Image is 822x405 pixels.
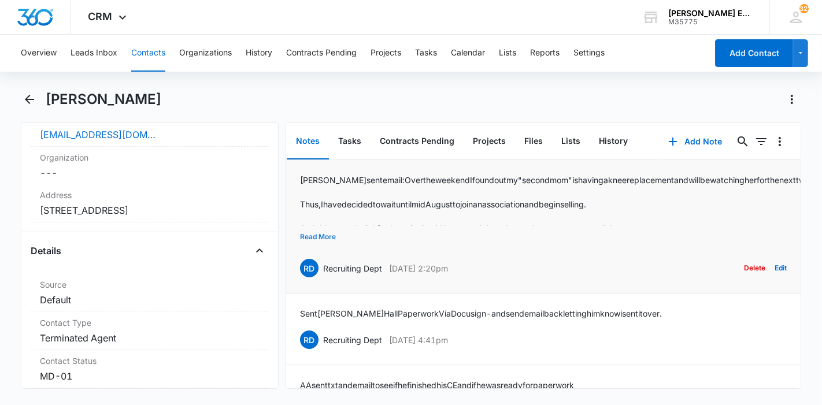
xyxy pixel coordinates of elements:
[530,35,560,72] button: Reports
[287,124,329,159] button: Notes
[775,257,787,279] button: Edit
[464,124,515,159] button: Projects
[668,9,753,18] div: account name
[31,147,269,184] div: Organization---
[783,90,801,109] button: Actions
[552,124,590,159] button: Lists
[31,274,269,312] div: SourceDefault
[515,124,552,159] button: Files
[752,132,771,151] button: Filters
[179,35,232,72] button: Organizations
[734,132,752,151] button: Search...
[573,35,605,72] button: Settings
[371,35,401,72] button: Projects
[389,262,448,274] p: [DATE] 2:20pm
[300,307,662,319] p: Sent [PERSON_NAME] Hall Paperwork Via Docusign - and send email back letting him knowi sent it over.
[71,35,117,72] button: Leads Inbox
[40,317,260,329] label: Contact Type
[31,244,61,258] h4: Details
[31,109,269,147] div: Email[EMAIL_ADDRESS][DOMAIN_NAME]
[300,330,319,349] span: RD
[21,35,57,72] button: Overview
[250,241,269,260] button: Close
[323,262,382,274] p: Recruiting Dept
[40,203,260,217] dd: [STREET_ADDRESS]
[590,124,637,159] button: History
[389,334,448,346] p: [DATE] 4:41pm
[799,4,809,13] span: 322
[21,90,39,109] button: Back
[329,124,371,159] button: Tasks
[771,132,789,151] button: Overflow Menu
[300,226,336,248] button: Read More
[415,35,437,72] button: Tasks
[40,278,260,291] label: Source
[131,35,165,72] button: Contacts
[668,18,753,26] div: account id
[40,166,260,180] dd: ---
[88,10,113,23] span: CRM
[31,350,269,388] div: Contact StatusMD-01
[300,259,319,277] span: RD
[40,128,155,142] a: [EMAIL_ADDRESS][DOMAIN_NAME]
[31,184,269,222] div: Address[STREET_ADDRESS]
[40,355,260,367] label: Contact Status
[744,257,765,279] button: Delete
[31,312,269,350] div: Contact TypeTerminated Agent
[499,35,516,72] button: Lists
[40,189,260,201] label: Address
[371,124,464,159] button: Contracts Pending
[657,128,734,155] button: Add Note
[300,379,574,391] p: AA sent txt and email to see if he finished his CE and if he was ready for paperwork
[799,4,809,13] div: notifications count
[40,331,260,345] dd: Terminated Agent
[715,39,793,67] button: Add Contact
[286,35,357,72] button: Contracts Pending
[246,35,272,72] button: History
[40,369,260,383] dd: MD-01
[40,293,260,307] dd: Default
[46,91,161,108] h1: [PERSON_NAME]
[451,35,485,72] button: Calendar
[323,334,382,346] p: Recruiting Dept
[40,151,260,164] label: Organization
